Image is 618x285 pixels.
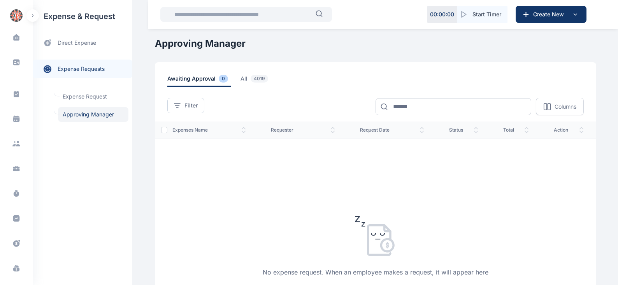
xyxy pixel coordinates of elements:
[241,75,271,87] span: all
[555,103,576,111] p: Columns
[536,98,584,115] button: Columns
[167,98,204,113] button: Filter
[33,33,132,53] a: direct expense
[271,127,335,133] span: Requester
[58,39,96,47] span: direct expense
[167,75,241,87] a: awaiting approval0
[360,127,424,133] span: request date
[530,11,571,18] span: Create New
[503,127,529,133] span: total
[457,6,507,23] button: Start Timer
[263,267,488,277] p: No expense request. When an employee makes a request, it will appear here
[33,53,132,78] div: expense requests
[58,107,128,122] a: Approving Manager
[241,75,281,87] a: all4019
[449,127,478,133] span: status
[251,75,268,83] span: 4019
[430,11,454,18] p: 00 : 00 : 00
[167,75,231,87] span: awaiting approval
[516,6,586,23] button: Create New
[58,89,128,104] a: Expense Request
[472,11,501,18] span: Start Timer
[219,75,228,83] span: 0
[554,127,584,133] span: action
[172,127,246,133] span: expenses Name
[155,37,596,50] h1: Approving Manager
[33,60,132,78] a: expense requests
[184,102,198,109] span: Filter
